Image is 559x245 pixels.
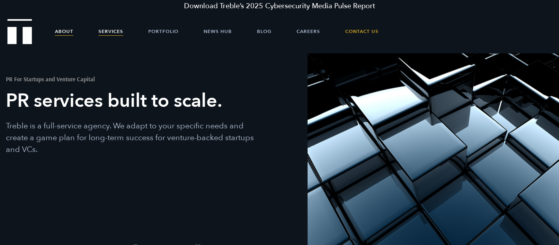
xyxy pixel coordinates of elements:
h1: PR services built to scale. [6,89,266,113]
a: News Hub [204,20,232,43]
p: Treble is a full-service agency. We adapt to your specific needs and create a game plan for long-... [6,120,266,155]
a: Careers [297,20,320,43]
img: Treble logo [7,19,32,44]
a: Portfolio [148,20,178,43]
a: Services [98,20,123,43]
a: Blog [257,20,271,43]
a: Treble Homepage [8,20,31,44]
a: Contact Us [345,20,379,43]
a: About [55,20,73,43]
h2: PR For Startups and Venture Capital [6,76,266,82]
